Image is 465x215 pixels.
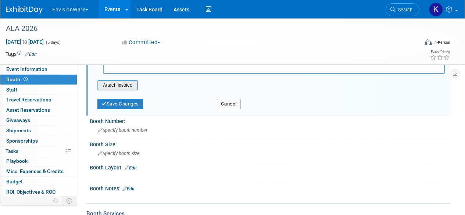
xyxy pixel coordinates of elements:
[433,40,450,45] div: In-Person
[122,186,135,191] a: Edit
[6,168,64,174] span: Misc. Expenses & Credits
[98,151,140,156] span: Specify booth size
[6,87,17,93] span: Staff
[0,187,77,197] a: ROI, Objectives & ROO
[6,107,50,113] span: Asset Reservations
[0,85,77,95] a: Staff
[98,128,147,133] span: Specify booth number
[6,148,18,154] span: Tasks
[90,116,450,125] div: Booth Number:
[125,165,137,171] a: Edit
[0,126,77,136] a: Shipments
[0,146,77,156] a: Tasks
[217,99,241,109] button: Cancel
[6,189,56,195] span: ROI, Objectives & ROO
[6,50,37,58] td: Tags
[45,40,61,45] span: (5 days)
[429,3,443,17] img: Kathryn Spier-Miller
[0,115,77,125] a: Giveaways
[385,38,450,49] div: Event Format
[49,196,62,205] td: Personalize Event Tab Strip
[0,166,77,176] a: Misc. Expenses & Credits
[6,6,43,14] img: ExhibitDay
[3,22,412,35] div: ALA 2026
[6,179,23,184] span: Budget
[396,7,412,12] span: Search
[0,75,77,85] a: Booth
[0,64,77,74] a: Event Information
[97,99,143,109] button: Save Changes
[6,128,31,133] span: Shipments
[119,39,163,46] button: Committed
[90,139,450,148] div: Booth Size:
[6,138,38,144] span: Sponsorships
[0,177,77,187] a: Budget
[6,39,44,45] span: [DATE] [DATE]
[90,183,450,193] div: Booth Notes:
[6,97,51,103] span: Travel Reservations
[425,39,432,45] img: Format-Inperson.png
[0,136,77,146] a: Sponsorships
[6,76,29,82] span: Booth
[25,52,37,57] a: Edit
[90,162,450,172] div: Booth Layout:
[21,39,28,45] span: to
[6,117,30,123] span: Giveaways
[0,105,77,115] a: Asset Reservations
[62,196,77,205] td: Toggle Event Tabs
[386,3,419,16] a: Search
[0,95,77,105] a: Travel Reservations
[0,156,77,166] a: Playbook
[430,50,450,54] div: Event Rating
[6,158,28,164] span: Playbook
[22,76,29,82] span: Booth not reserved yet
[6,66,47,72] span: Event Information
